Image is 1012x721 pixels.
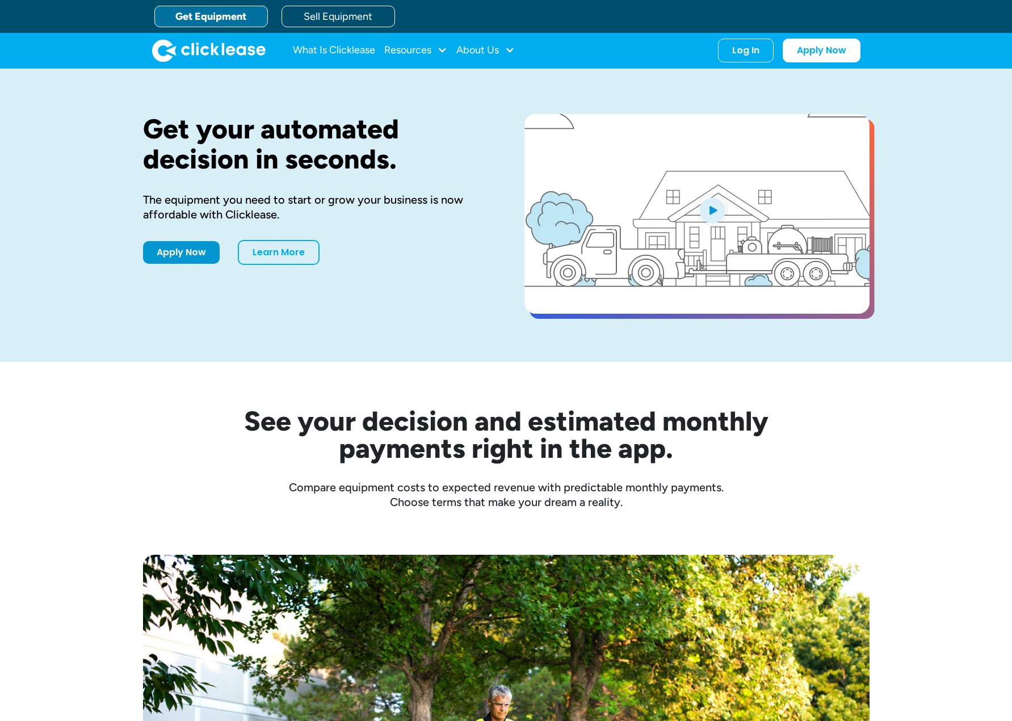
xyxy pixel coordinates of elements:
a: open lightbox [524,114,870,314]
div: About Us [456,39,515,62]
a: What Is Clicklease [293,39,375,62]
a: home [152,39,266,62]
a: Get Equipment [154,6,268,27]
a: Apply Now [783,39,860,62]
div: Log In [732,45,759,56]
a: Sell Equipment [282,6,395,27]
img: Clicklease logo [152,39,266,62]
div: Compare equipment costs to expected revenue with predictable monthly payments. Choose terms that ... [143,480,870,509]
div: The equipment you need to start or grow your business is now affordable with Clicklease. [143,192,488,222]
img: Blue play button logo on a light blue circular background [697,194,728,226]
a: Apply Now [143,241,220,264]
a: Learn More [238,240,320,265]
div: Resources [384,39,447,62]
h1: Get your automated decision in seconds. [143,114,488,174]
h2: See your decision and estimated monthly payments right in the app. [188,407,824,462]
